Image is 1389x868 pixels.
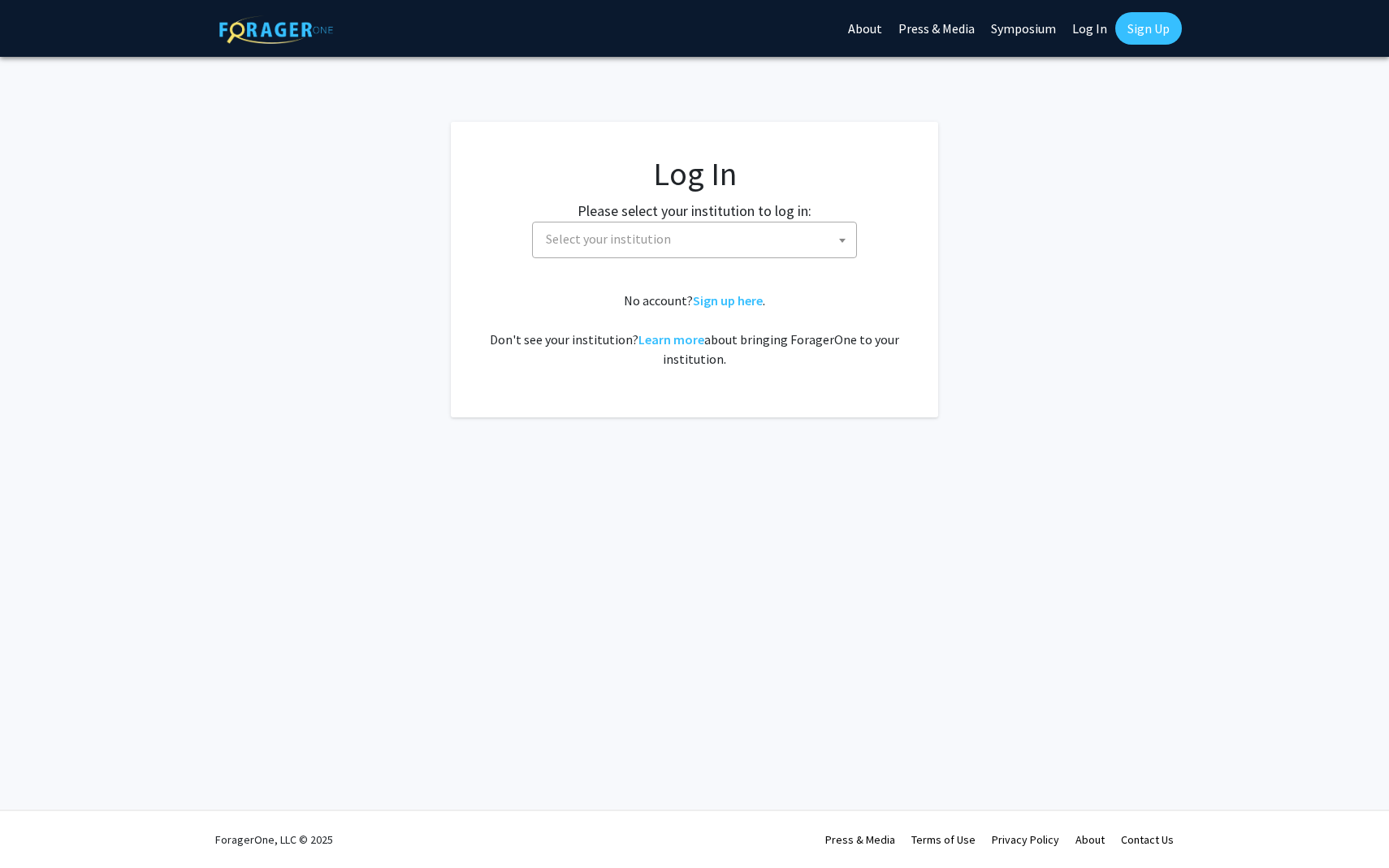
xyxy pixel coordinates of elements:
[1115,12,1182,45] a: Sign Up
[483,154,906,193] h1: Log In
[578,200,811,222] label: Please select your institution to log in:
[532,222,857,258] span: Select your institution
[825,832,895,847] a: Press & Media
[638,331,704,348] a: Learn more about bringing ForagerOne to your institution
[1075,832,1105,847] a: About
[1320,795,1377,856] iframe: Chat
[693,292,763,309] a: Sign up here
[215,811,333,868] div: ForagerOne, LLC © 2025
[219,15,333,44] img: ForagerOne Logo
[1121,832,1174,847] a: Contact Us
[483,291,906,369] div: No account? . Don't see your institution? about bringing ForagerOne to your institution.
[911,832,976,847] a: Terms of Use
[992,832,1059,847] a: Privacy Policy
[539,222,856,256] span: Select your institution
[546,231,671,247] span: Select your institution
